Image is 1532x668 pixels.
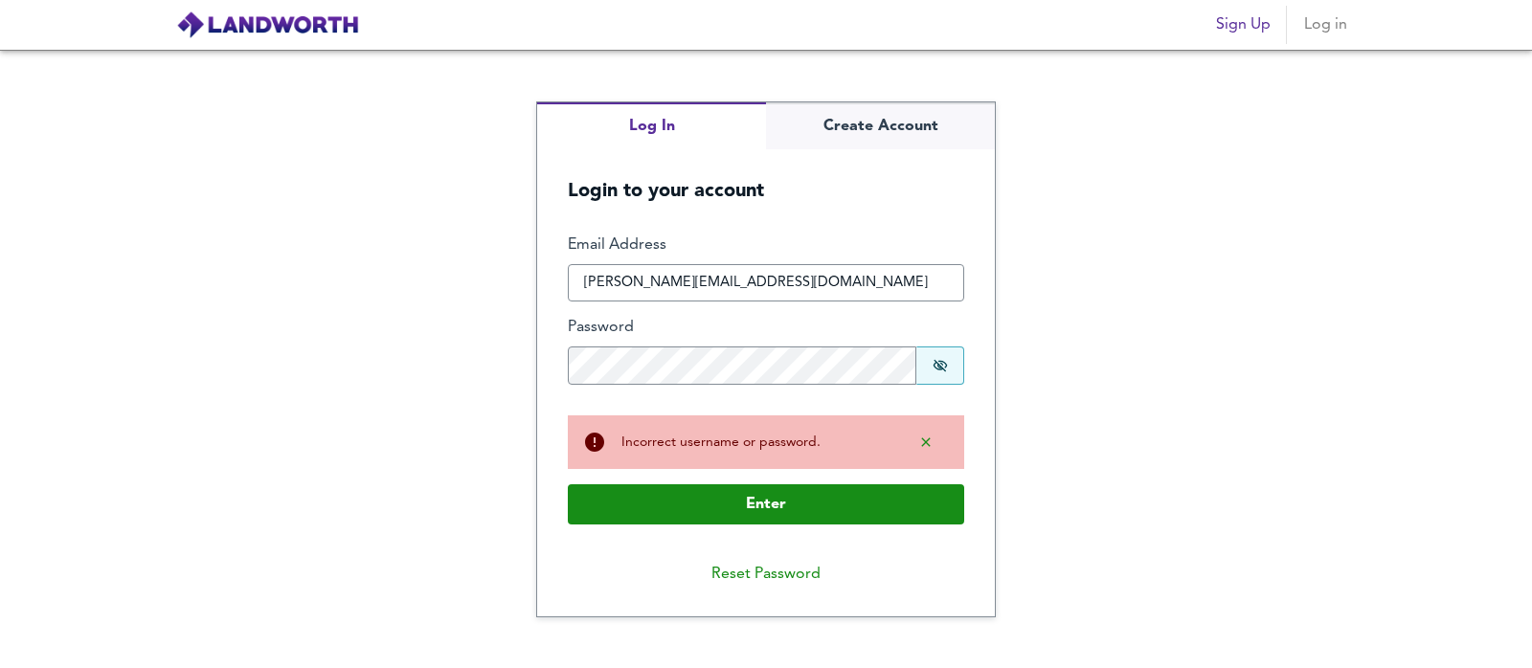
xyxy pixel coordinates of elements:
[916,346,964,385] button: Show password
[1302,11,1348,38] span: Log in
[568,484,964,524] button: Enter
[568,264,964,302] input: e.g. joe@bloggs.com
[1216,11,1271,38] span: Sign Up
[568,234,964,256] label: Email Address
[537,149,995,204] h5: Login to your account
[568,317,964,339] label: Password
[621,433,888,452] div: Incorrect username or password.
[537,102,766,149] button: Log In
[1295,6,1356,44] button: Log in
[696,555,836,593] button: Reset Password
[1208,6,1278,44] button: Sign Up
[176,11,359,39] img: logo
[903,427,949,457] button: Dismiss alert
[766,102,995,149] button: Create Account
